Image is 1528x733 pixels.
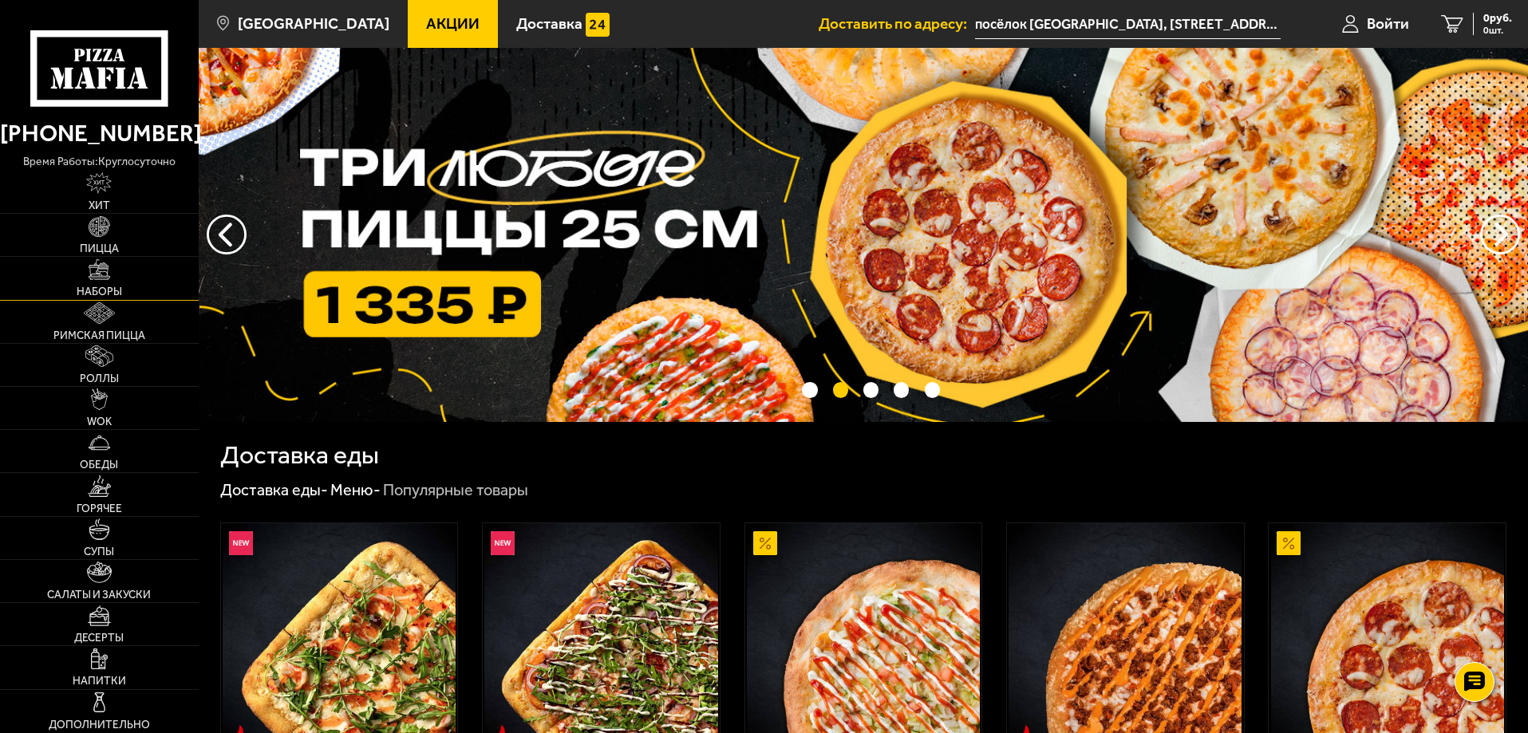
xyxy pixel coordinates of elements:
[89,200,110,211] span: Хит
[229,531,253,555] img: Новинка
[975,10,1281,39] span: посёлок Парголово, улица Фёдора Абрамова, 8
[49,719,150,731] span: Дополнительно
[220,443,379,468] h1: Доставка еды
[207,215,247,254] button: следующий
[802,382,817,397] button: точки переключения
[80,459,118,471] span: Обеды
[586,13,610,37] img: 15daf4d41897b9f0e9f617042186c801.svg
[53,330,145,341] span: Римская пицца
[426,16,480,31] span: Акции
[73,676,126,687] span: Напитки
[330,480,381,499] a: Меню-
[238,16,389,31] span: [GEOGRAPHIC_DATA]
[925,382,940,397] button: точки переключения
[87,416,112,428] span: WOK
[833,382,848,397] button: точки переключения
[1277,531,1301,555] img: Акционный
[77,286,122,298] span: Наборы
[77,503,122,514] span: Горячее
[894,382,909,397] button: точки переключения
[819,16,975,31] span: Доставить по адресу:
[47,589,151,601] span: Салаты и закуски
[975,10,1281,39] input: Ваш адрес доставки
[1367,16,1409,31] span: Войти
[74,633,124,644] span: Десерты
[80,243,119,254] span: Пицца
[84,546,114,558] span: Супы
[863,382,879,397] button: точки переключения
[516,16,582,31] span: Доставка
[80,373,119,384] span: Роллы
[753,531,777,555] img: Акционный
[1483,26,1512,35] span: 0 шт.
[491,531,515,555] img: Новинка
[383,480,528,501] div: Популярные товары
[220,480,328,499] a: Доставка еды-
[1483,13,1512,24] span: 0 руб.
[1480,215,1520,254] button: предыдущий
